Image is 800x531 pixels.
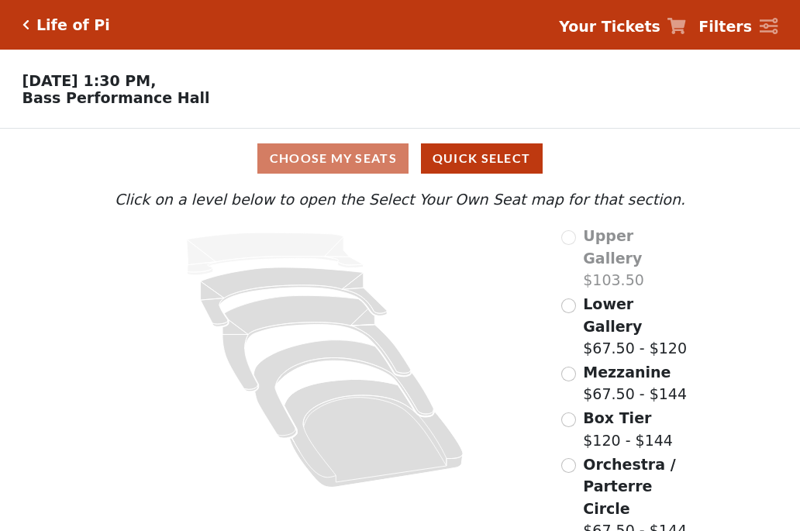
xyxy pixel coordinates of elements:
path: Orchestra / Parterre Circle - Seats Available: 13 [284,380,464,488]
span: Lower Gallery [583,295,642,335]
strong: Your Tickets [559,18,660,35]
h5: Life of Pi [36,16,110,34]
span: Mezzanine [583,364,671,381]
button: Quick Select [421,143,543,174]
label: $120 - $144 [583,407,673,451]
a: Filters [698,16,778,38]
p: Click on a level below to open the Select Your Own Seat map for that section. [111,188,689,211]
label: $67.50 - $120 [583,293,689,360]
a: Your Tickets [559,16,686,38]
path: Lower Gallery - Seats Available: 97 [201,267,388,326]
label: $103.50 [583,225,689,291]
path: Upper Gallery - Seats Available: 0 [187,233,364,275]
strong: Filters [698,18,752,35]
span: Upper Gallery [583,227,642,267]
span: Box Tier [583,409,651,426]
label: $67.50 - $144 [583,361,687,405]
a: Click here to go back to filters [22,19,29,30]
span: Orchestra / Parterre Circle [583,456,675,517]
